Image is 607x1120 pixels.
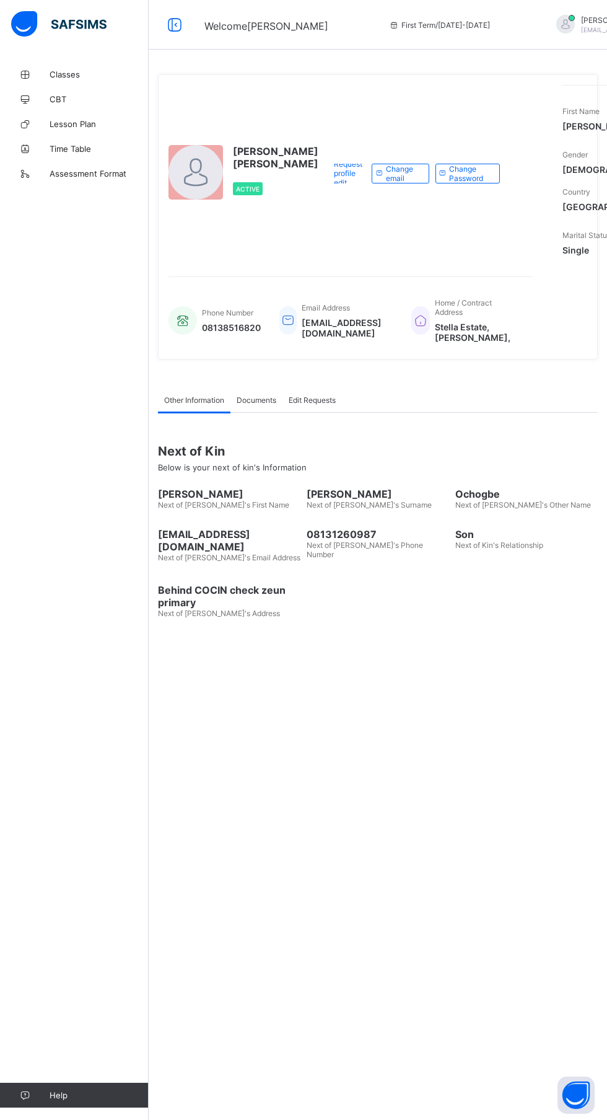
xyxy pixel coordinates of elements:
span: [PERSON_NAME] [307,488,449,500]
button: Open asap [557,1077,595,1114]
span: [EMAIL_ADDRESS][DOMAIN_NAME] [302,317,393,338]
span: Son [455,528,598,540]
span: Other Information [164,395,224,405]
span: Help [50,1090,148,1100]
span: Classes [50,69,149,79]
span: Welcome [PERSON_NAME] [204,20,328,32]
span: Change email [386,164,419,183]
span: Active [236,185,260,193]
span: Time Table [50,144,149,154]
img: safsims [11,11,107,37]
span: Phone Number [202,308,253,317]
span: Ochogbe [455,488,598,500]
span: 08138516820 [202,322,261,333]
span: Assessment Format [50,169,149,179]
span: Lesson Plan [50,119,149,129]
span: CBT [50,94,149,104]
span: Country [562,187,590,196]
span: 08131260987 [307,528,449,540]
span: Next of [PERSON_NAME]'s Email Address [158,553,300,562]
span: Below is your next of kin's Information [158,462,307,472]
span: Home / Contract Address [435,298,492,317]
span: session/term information [389,20,490,30]
span: Change Password [449,164,490,183]
span: Next of Kin [158,444,598,459]
span: Gender [562,150,588,159]
span: Email Address [302,303,350,312]
span: Behind COCIN check zeun primary [158,584,300,609]
span: Edit Requests [289,395,336,405]
span: Next of Kin's Relationship [455,540,543,550]
span: Next of [PERSON_NAME]'s Phone Number [307,540,423,559]
span: Next of [PERSON_NAME]'s Surname [307,500,432,509]
span: [PERSON_NAME] [PERSON_NAME] [233,145,318,170]
span: Stella Estate, [PERSON_NAME], [435,322,520,343]
span: Request profile edit [334,159,362,187]
span: Next of [PERSON_NAME]'s Other Name [455,500,591,509]
span: Next of [PERSON_NAME]'s Address [158,609,280,618]
span: Documents [237,395,276,405]
span: Next of [PERSON_NAME]'s First Name [158,500,289,509]
span: [EMAIL_ADDRESS][DOMAIN_NAME] [158,528,300,553]
span: First Name [562,107,600,116]
span: [PERSON_NAME] [158,488,300,500]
